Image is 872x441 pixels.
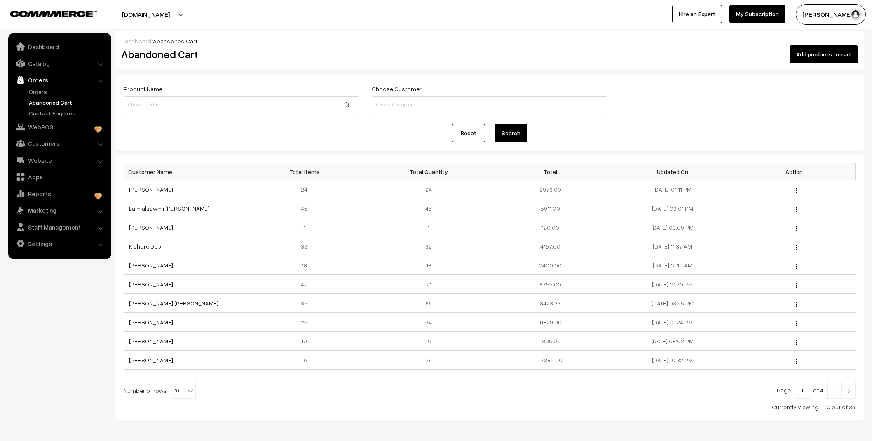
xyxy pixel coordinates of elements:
td: 10 [368,332,490,351]
td: [DATE] 03:09 PM [612,218,734,237]
td: 2400.00 [490,256,612,275]
span: 10 [171,382,195,399]
a: [PERSON_NAME] [129,224,173,231]
button: [PERSON_NAME] [796,4,866,25]
label: Product Name [124,84,162,93]
th: Total Quantity [368,163,490,180]
a: My Subscription [729,5,785,23]
a: Reports [10,186,108,201]
a: Customers [10,136,108,151]
span: Page [777,387,791,394]
a: [PERSON_NAME] [129,262,173,269]
img: Menu [796,359,797,364]
a: [PERSON_NAME] [129,186,173,193]
a: Kishore Deb [129,243,161,250]
span: Number of rows [124,386,167,395]
th: Total [490,163,612,180]
td: [DATE] 03:55 PM [612,294,734,313]
th: Action [734,163,856,180]
img: Left [831,389,838,394]
td: 94 [368,313,490,332]
th: Customer Name [124,163,246,180]
td: [DATE] 12:10 AM [612,256,734,275]
img: Menu [796,245,797,250]
td: [DATE] 11:37 AM [612,237,734,256]
span: of 4 [813,387,823,394]
th: Total Items [246,163,368,180]
td: 47 [246,275,368,294]
td: 1 [368,218,490,237]
input: Choose Customer [372,96,607,113]
img: Menu [796,283,797,288]
td: 11829.00 [490,313,612,332]
td: 1 [246,218,368,237]
a: Apps [10,169,108,184]
img: Menu [796,302,797,307]
img: Menu [796,207,797,212]
a: Contact Enquires [27,109,108,117]
img: Right [845,389,852,394]
td: 8755.00 [490,275,612,294]
img: Menu [796,226,797,231]
div: Currently viewing 1-10 out of 39 [124,403,856,411]
td: 24 [368,180,490,199]
td: 25 [246,313,368,332]
td: 26 [368,351,490,370]
a: COMMMERCE [10,8,82,18]
a: [PERSON_NAME] [129,357,173,364]
h2: Abandoned Cart [121,48,359,61]
a: [PERSON_NAME] [129,338,173,345]
td: 32 [246,237,368,256]
a: Dashboard [121,38,151,45]
td: 4197.00 [490,237,612,256]
a: Abandoned Cart [27,98,108,107]
td: 66 [368,294,490,313]
button: Search [495,124,527,142]
td: [DATE] 01:11 PM [612,180,734,199]
img: Menu [796,321,797,326]
td: [DATE] 12:20 PM [612,275,734,294]
th: Updated On [612,163,734,180]
td: 10 [246,332,368,351]
input: Choose Product [124,96,359,113]
a: [PERSON_NAME] [129,281,173,288]
a: Catalog [10,56,108,71]
td: 35 [246,294,368,313]
img: Menu [796,264,797,269]
td: 71 [368,275,490,294]
a: Marketing [10,203,108,218]
a: Hire an Expert [672,5,722,23]
td: [DATE] 10:32 PM [612,351,734,370]
td: 1305.00 [490,332,612,351]
a: Staff Management [10,220,108,235]
td: 18 [368,256,490,275]
a: [PERSON_NAME] [129,319,173,326]
td: 17382.00 [490,351,612,370]
img: Menu [796,188,797,193]
a: Orders [27,87,108,96]
a: [PERSON_NAME] [PERSON_NAME] [129,300,218,307]
a: Lalmalsawmi [PERSON_NAME] [129,205,209,212]
td: 45 [368,199,490,218]
td: 32 [368,237,490,256]
a: Settings [10,236,108,251]
td: [DATE] 09:01 PM [612,199,734,218]
label: Choose Customer [372,84,422,93]
td: 18 [246,256,368,275]
a: Website [10,153,108,168]
td: 2976.00 [490,180,612,199]
td: [DATE] 08:02 PM [612,332,734,351]
div: / [121,37,858,45]
img: user [849,8,862,21]
a: Reset [452,124,485,142]
span: 10 [171,382,196,399]
img: Menu [796,340,797,345]
button: Add products to cart [790,45,858,63]
button: [DOMAIN_NAME] [93,4,199,25]
td: 5911.00 [490,199,612,218]
td: 16 [246,351,368,370]
a: Dashboard [10,39,108,54]
a: Orders [10,73,108,87]
a: WebPOS [10,120,108,134]
td: 24 [246,180,368,199]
